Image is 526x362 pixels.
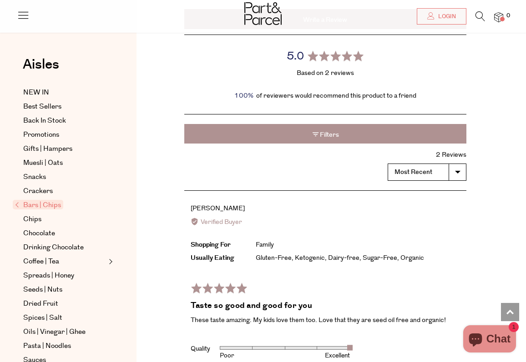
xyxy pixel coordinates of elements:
span: Chips [23,214,41,225]
a: 0 [494,12,503,22]
a: Pasta | Noodles [23,341,106,352]
a: Back In Stock [23,115,106,126]
a: Login [417,8,466,25]
span: Bars | Chips [13,200,63,209]
li: Sugar-Free [363,253,400,263]
a: Snacks [23,172,106,183]
li: Ketogenic [295,253,328,263]
a: Bars | Chips [15,200,106,211]
span: Dried Fruit [23,298,58,309]
div: Verified Buyer [191,217,460,227]
img: Part&Parcel [244,2,282,25]
a: Drinking Chocolate [23,242,106,253]
div: Poor [220,353,285,359]
a: Promotions [23,129,106,140]
span: Gifts | Hampers [23,144,72,154]
div: Usually Eating [191,253,254,263]
a: Crackers [23,186,106,197]
li: Dairy-free [328,253,363,263]
span: Spices | Salt [23,312,62,323]
a: Chocolate [23,228,106,239]
a: Chips [23,214,106,225]
span: 100% [234,91,253,101]
span: [PERSON_NAME] [191,204,245,213]
div: Excellent [285,353,350,359]
a: Oils | Vinegar | Ghee [23,327,106,337]
a: Best Sellers [23,101,106,112]
a: NEW IN [23,87,106,98]
span: Back In Stock [23,115,66,126]
li: Organic [400,253,424,263]
h2: Taste so good and good for you [191,300,460,312]
button: Filters [184,124,466,144]
span: Login [436,13,456,20]
a: Coffee | Tea [23,256,106,267]
a: Gifts | Hampers [23,144,106,154]
span: Pasta | Noodles [23,341,71,352]
a: Spreads | Honey [23,270,106,281]
span: Seeds | Nuts [23,284,62,295]
span: Promotions [23,129,59,140]
span: Drinking Chocolate [23,242,84,253]
a: Seeds | Nuts [23,284,106,295]
button: Expand/Collapse Coffee | Tea [106,256,113,267]
span: Aisles [23,55,59,74]
a: Spices | Salt [23,312,106,323]
p: These taste amazing. My kids love them too. Love that they are seed oil free and organic! [191,315,460,326]
a: Muesli | Oats [23,158,106,169]
span: NEW IN [23,87,49,98]
span: Spreads | Honey [23,270,74,281]
inbox-online-store-chat: Shopify online store chat [460,325,519,355]
span: Snacks [23,172,46,183]
span: Coffee | Tea [23,256,59,267]
div: 2 Reviews [388,150,466,160]
span: Oils | Vinegar | Ghee [23,327,86,337]
span: Muesli | Oats [23,158,63,169]
div: Shopping For [191,240,254,250]
span: Best Sellers [23,101,61,112]
th: Quality [191,339,220,361]
span: 5.0 [287,49,304,64]
a: Aisles [23,58,59,80]
span: 0 [504,12,512,20]
span: Chocolate [23,228,55,239]
a: Dried Fruit [23,298,106,309]
span: Crackers [23,186,53,197]
li: Gluten-Free [256,253,295,263]
span: of reviewers would recommend this product to a friend [256,91,416,100]
div: Based on 2 reviews [191,68,460,78]
div: Family [256,240,274,250]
